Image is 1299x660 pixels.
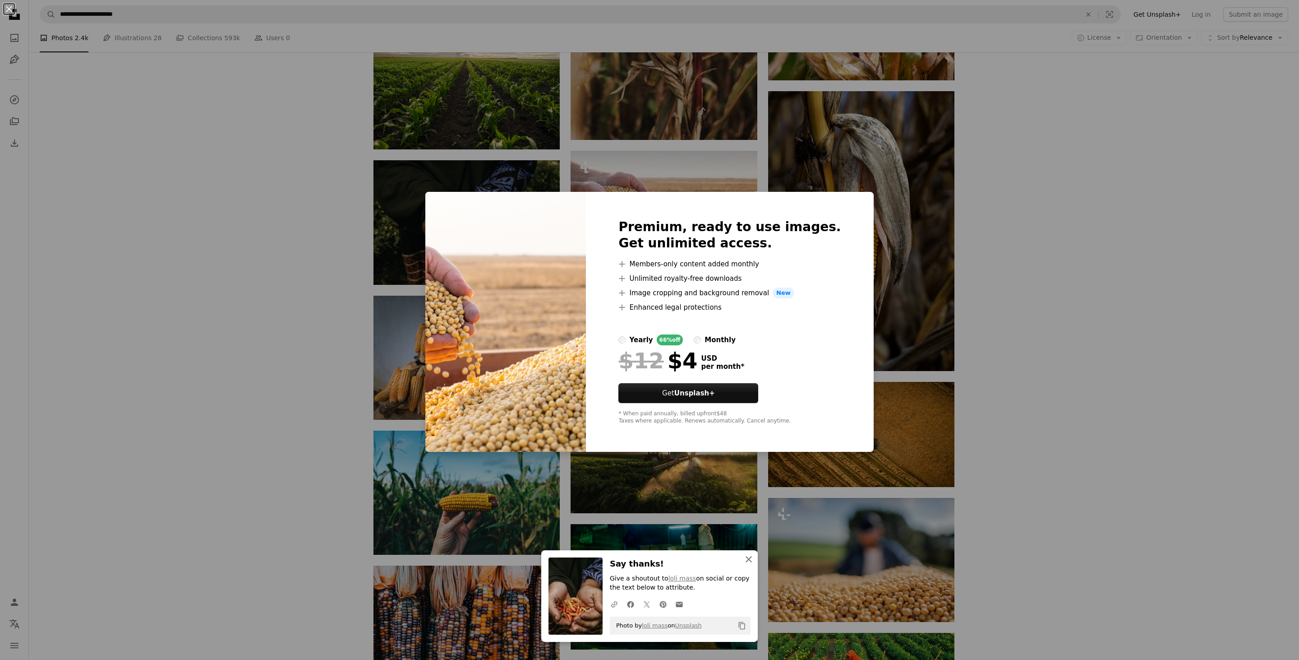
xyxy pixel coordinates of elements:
[734,618,750,633] button: Copy to clipboard
[618,349,663,372] span: $12
[668,575,696,582] a: loli mass
[657,335,683,345] div: 66% off
[773,288,794,298] span: New
[618,259,841,270] li: Members-only content added monthly
[425,192,586,452] img: premium_photo-1661951176295-cdc130681c9a
[610,574,751,592] p: Give a shoutout to on social or copy the text below to attribute.
[694,336,701,344] input: monthly
[618,302,841,313] li: Enhanced legal protections
[701,354,744,363] span: USD
[675,622,701,629] a: Unsplash
[642,622,668,629] a: loli mass
[618,219,841,251] h2: Premium, ready to use images. Get unlimited access.
[618,288,841,298] li: Image cropping and background removal
[618,349,697,372] div: $4
[705,335,736,345] div: monthly
[618,410,841,425] div: * When paid annually, billed upfront $48 Taxes where applicable. Renews automatically. Cancel any...
[610,558,751,571] h3: Say thanks!
[674,389,715,397] strong: Unsplash+
[639,595,655,613] a: Share on Twitter
[701,363,744,371] span: per month *
[618,336,626,344] input: yearly66%off
[671,595,687,613] a: Share over email
[655,595,671,613] a: Share on Pinterest
[622,595,639,613] a: Share on Facebook
[618,383,758,403] button: GetUnsplash+
[618,273,841,284] li: Unlimited royalty-free downloads
[629,335,653,345] div: yearly
[612,618,702,633] span: Photo by on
